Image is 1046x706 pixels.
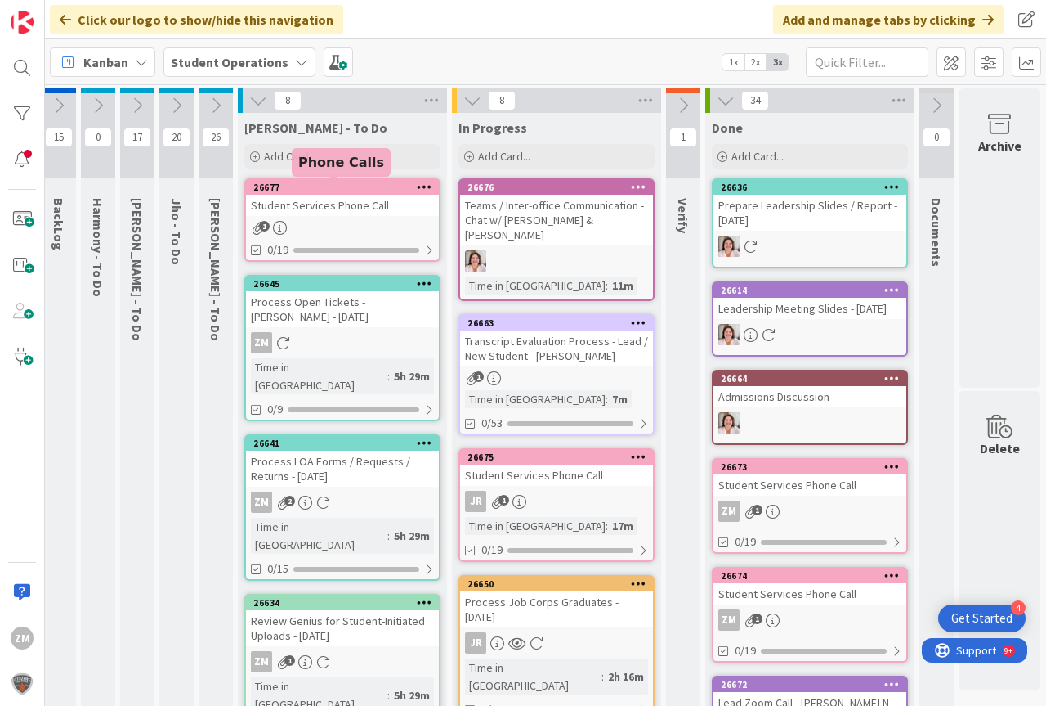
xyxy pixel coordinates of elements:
div: 26673Student Services Phone Call [713,460,906,496]
span: 0 [923,128,950,147]
a: 26674Student Services Phone CallZM0/19 [712,567,908,663]
div: 26663 [467,317,653,329]
a: 26675Student Services Phone CallJRTime in [GEOGRAPHIC_DATA]:17m0/19 [458,448,655,562]
a: 26663Transcript Evaluation Process - Lead / New Student - [PERSON_NAME]Time in [GEOGRAPHIC_DATA]:... [458,314,655,435]
img: avatar [11,672,34,695]
span: 0/53 [481,415,503,432]
span: BackLog [51,198,67,250]
div: Time in [GEOGRAPHIC_DATA] [465,277,606,295]
span: 1 [669,128,697,147]
div: Student Services Phone Call [460,465,653,486]
div: ZM [251,651,272,672]
div: ZM [251,492,272,513]
div: 26676 [467,182,653,193]
div: ZM [713,501,906,522]
span: : [606,277,608,295]
div: ZM [251,332,272,353]
div: Leadership Meeting Slides - [DATE] [713,298,906,319]
div: 4 [1011,600,1026,615]
div: ZM [713,609,906,631]
div: Process Job Corps Graduates - [DATE] [460,591,653,627]
span: 2x [744,54,767,70]
div: Get Started [951,610,1012,627]
span: 1 [752,505,762,515]
span: Jho - To Do [168,198,185,265]
div: 26636Prepare Leadership Slides / Report - [DATE] [713,180,906,231]
div: Time in [GEOGRAPHIC_DATA] [465,517,606,535]
span: 17 [123,128,151,147]
div: Time in [GEOGRAPHIC_DATA] [465,659,601,695]
div: 9+ [83,7,91,20]
span: Support [34,2,74,22]
div: Time in [GEOGRAPHIC_DATA] [251,518,387,554]
b: Student Operations [171,54,288,70]
span: Verify [675,198,691,233]
a: 26664Admissions DiscussionEW [712,370,908,445]
a: 26636Prepare Leadership Slides / Report - [DATE]EW [712,178,908,268]
div: Process Open Tickets - [PERSON_NAME] - [DATE] [246,291,439,327]
div: ZM [718,609,740,631]
div: Time in [GEOGRAPHIC_DATA] [251,358,387,394]
div: Admissions Discussion [713,386,906,407]
div: Review Genius for Student-Initiated Uploads - [DATE] [246,610,439,646]
span: 0/9 [267,401,283,418]
div: 26664 [713,371,906,386]
div: 26673 [713,460,906,474]
div: Student Services Phone Call [246,195,439,216]
div: ZM [246,492,439,513]
div: 26645Process Open Tickets - [PERSON_NAME] - [DATE] [246,277,439,327]
a: 26614Leadership Meeting Slides - [DATE]EW [712,281,908,357]
div: ZM [246,651,439,672]
div: JR [460,632,653,654]
div: Delete [980,438,1020,458]
a: 26645Process Open Tickets - [PERSON_NAME] - [DATE]ZMTime in [GEOGRAPHIC_DATA]:5h 29m0/9 [244,275,440,421]
div: 26672 [713,677,906,692]
div: Student Services Phone Call [713,474,906,496]
div: 26675Student Services Phone Call [460,450,653,486]
span: Emilie - To Do [129,198,145,341]
div: Process LOA Forms / Requests / Returns - [DATE] [246,451,439,487]
div: 26641Process LOA Forms / Requests / Returns - [DATE] [246,436,439,487]
div: JR [465,491,486,512]
div: 5h 29m [390,527,434,545]
div: 26663Transcript Evaluation Process - Lead / New Student - [PERSON_NAME] [460,316,653,366]
div: EW [460,250,653,272]
span: 1 [259,221,270,232]
div: Teams / Inter-office Communication - Chat w/ [PERSON_NAME] & [PERSON_NAME] [460,195,653,245]
div: Add and manage tabs by clicking [773,5,1004,34]
span: 0/19 [267,241,288,259]
span: Done [712,119,743,136]
img: EW [718,236,740,257]
div: 26674Student Services Phone Call [713,569,906,605]
span: 34 [741,91,769,110]
input: Quick Filter... [806,47,928,77]
div: 26636 [721,182,906,193]
div: Archive [978,136,1021,155]
span: 3x [767,54,789,70]
span: 1x [722,54,744,70]
div: 26664 [721,373,906,384]
a: 26676Teams / Inter-office Communication - Chat w/ [PERSON_NAME] & [PERSON_NAME]EWTime in [GEOGRAP... [458,178,655,301]
div: Prepare Leadership Slides / Report - [DATE] [713,195,906,231]
span: : [387,686,390,704]
div: 26634 [253,597,439,609]
div: 5h 29m [390,367,434,385]
div: 26676Teams / Inter-office Communication - Chat w/ [PERSON_NAME] & [PERSON_NAME] [460,180,653,245]
div: 26674 [713,569,906,583]
span: : [606,517,608,535]
img: EW [718,412,740,434]
span: In Progress [458,119,527,136]
h5: Phone Calls [298,155,384,170]
div: 11m [608,277,637,295]
img: EW [718,324,740,345]
span: Add Card... [264,149,316,164]
div: 26677 [253,182,439,193]
div: Time in [GEOGRAPHIC_DATA] [465,390,606,408]
div: 26634 [246,596,439,610]
span: Harmony - To Do [90,198,106,297]
div: Open Get Started checklist, remaining modules: 4 [938,605,1026,632]
div: 5h 29m [390,686,434,704]
div: 26674 [721,570,906,582]
span: : [606,390,608,408]
span: 8 [488,91,516,110]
